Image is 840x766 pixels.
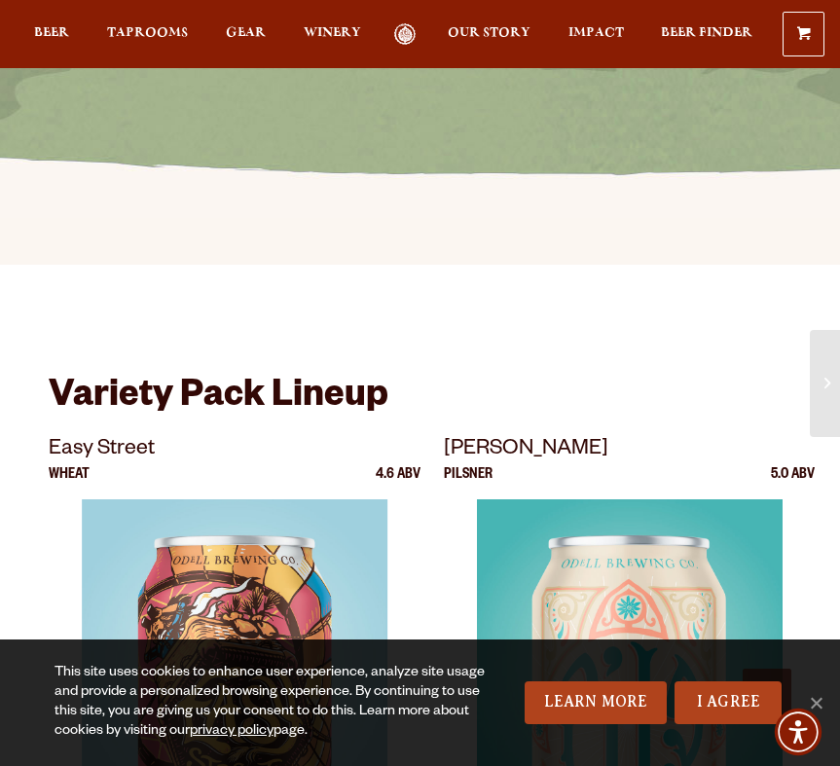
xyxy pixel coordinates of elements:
[448,23,530,46] a: Our Story
[55,664,500,742] div: This site uses cookies to enhance user experience, analyze site usage and provide a personalized ...
[771,468,815,499] p: 5.0 ABV
[304,23,361,46] a: Winery
[661,25,752,41] span: Beer Finder
[444,468,493,499] p: Pilsner
[49,468,90,499] p: Wheat
[190,724,274,740] a: privacy policy
[226,25,266,41] span: Gear
[34,25,69,41] span: Beer
[568,25,624,41] span: Impact
[107,25,188,41] span: Taprooms
[675,681,782,724] a: I Agree
[444,433,816,468] p: [PERSON_NAME]
[381,23,429,46] a: Odell Home
[448,25,530,41] span: Our Story
[525,681,668,724] a: Learn More
[568,23,624,46] a: Impact
[304,25,361,41] span: Winery
[376,468,420,499] p: 4.6 ABV
[661,23,752,46] a: Beer Finder
[806,693,825,712] span: No
[107,23,188,46] a: Taprooms
[775,709,822,755] div: Accessibility Menu
[34,23,69,46] a: Beer
[49,433,420,468] p: Easy Street
[49,374,791,433] h3: Variety Pack Lineup
[226,23,266,46] a: Gear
